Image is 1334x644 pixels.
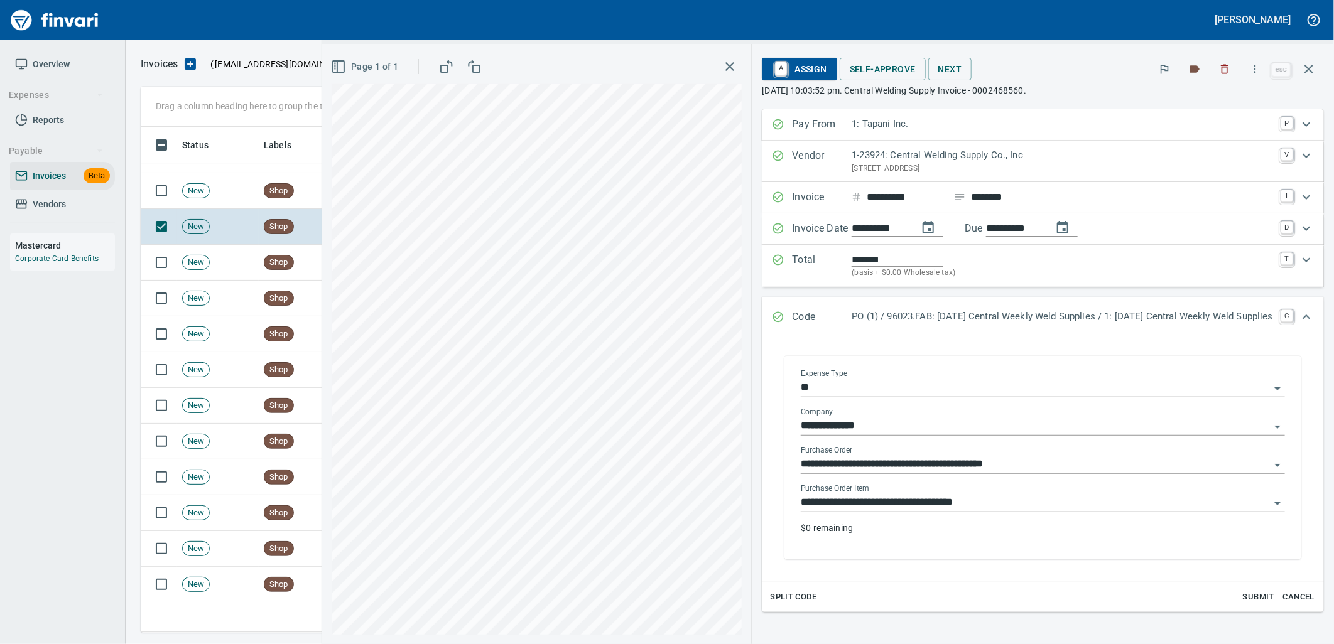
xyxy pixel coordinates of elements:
[264,436,293,448] span: Shop
[1242,590,1276,604] span: Submit
[801,370,847,378] label: Expense Type
[10,162,115,190] a: InvoicesBeta
[762,182,1324,213] div: Expand
[1281,117,1293,129] a: P
[10,50,115,78] a: Overview
[801,522,1285,534] p: $0 remaining
[33,168,66,184] span: Invoices
[264,364,293,376] span: Shop
[801,447,853,454] label: Purchase Order
[792,221,852,237] p: Invoice Date
[183,400,209,412] span: New
[1269,418,1286,436] button: Open
[183,364,209,376] span: New
[1281,190,1293,202] a: I
[156,100,340,112] p: Drag a column heading here to group the table
[264,257,293,269] span: Shop
[1211,55,1239,83] button: Discard
[772,58,827,80] span: Assign
[852,163,1273,175] p: [STREET_ADDRESS]
[264,543,293,555] span: Shop
[852,309,1273,324] p: PO (1) / 96023.FAB: [DATE] Central Weekly Weld Supplies / 1: [DATE] Central Weekly Weld Supplies
[141,56,178,72] p: Invoices
[801,485,869,493] label: Purchase Order Item
[214,58,358,70] span: [EMAIL_ADDRESS][DOMAIN_NAME]
[264,185,293,197] span: Shop
[4,139,109,163] button: Payable
[762,58,837,80] button: AAssign
[182,137,209,153] span: Status
[183,328,209,340] span: New
[938,62,962,77] span: Next
[1269,54,1324,84] span: Close invoice
[852,117,1273,131] p: 1: Tapani Inc.
[1279,588,1319,607] button: Cancel
[1269,456,1286,474] button: Open
[1048,213,1078,243] button: change due date
[1282,590,1316,604] span: Cancel
[183,185,209,197] span: New
[792,148,852,174] p: Vendor
[913,213,943,243] button: change date
[762,141,1324,182] div: Expand
[15,239,115,252] h6: Mastercard
[10,190,115,218] a: Vendors
[4,83,109,107] button: Expenses
[264,328,293,340] span: Shop
[1151,55,1178,83] button: Flag
[1215,13,1291,26] h5: [PERSON_NAME]
[762,297,1324,338] div: Expand
[762,213,1324,245] div: Expand
[762,338,1324,612] div: Expand
[264,471,293,483] span: Shop
[264,221,293,233] span: Shop
[762,245,1324,287] div: Expand
[792,117,852,133] p: Pay From
[33,196,66,212] span: Vendors
[183,436,209,448] span: New
[762,84,1324,97] p: [DATE] 10:03:52 pm. Central Welding Supply Invoice - 0002468560.
[264,400,293,412] span: Shop
[1269,380,1286,397] button: Open
[1272,63,1291,77] a: esc
[852,267,1273,279] p: (basis + $0.00 Wholesale tax)
[84,169,110,183] span: Beta
[141,56,178,72] nav: breadcrumb
[770,590,816,604] span: Split Code
[33,112,64,128] span: Reports
[792,190,852,206] p: Invoice
[15,254,99,263] a: Corporate Card Benefits
[8,5,102,35] img: Finvari
[801,409,833,416] label: Company
[767,588,820,607] button: Split Code
[1212,10,1294,30] button: [PERSON_NAME]
[183,257,209,269] span: New
[965,221,1024,236] p: Due
[852,148,1273,163] p: 1-23924: Central Welding Supply Co., Inc
[178,56,203,72] button: Upload an Invoice
[33,56,70,72] span: Overview
[1281,221,1293,233] a: D
[1281,148,1293,161] a: V
[9,87,104,103] span: Expenses
[1181,55,1208,83] button: Labels
[183,221,209,233] span: New
[10,106,115,134] a: Reports
[1241,55,1269,83] button: More
[1281,309,1293,322] a: C
[840,58,926,81] button: Self-Approve
[9,143,104,159] span: Payable
[264,137,308,153] span: Labels
[203,58,362,70] p: ( )
[328,55,403,78] button: Page 1 of 1
[183,579,209,591] span: New
[183,292,209,304] span: New
[1239,588,1279,607] button: Submit
[183,507,209,519] span: New
[264,579,293,591] span: Shop
[852,190,862,205] svg: Invoice number
[1281,252,1293,265] a: T
[792,252,852,279] p: Total
[264,137,291,153] span: Labels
